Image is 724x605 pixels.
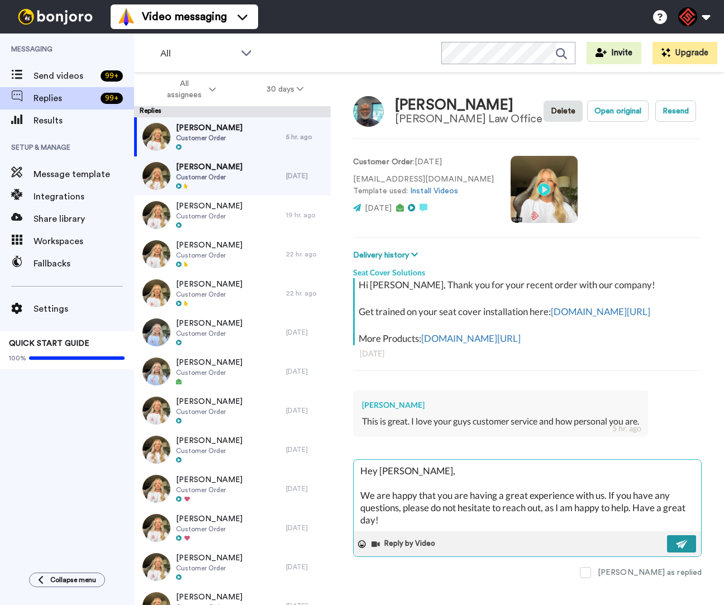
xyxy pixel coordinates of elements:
span: Settings [34,302,134,316]
a: [DOMAIN_NAME][URL] [551,306,650,317]
img: 05d476df-1321-432e-b90d-c2a64f7b0e38-thumb.jpg [142,201,170,229]
a: [DOMAIN_NAME][URL] [421,332,521,344]
div: 19 hr. ago [286,211,325,220]
span: [PERSON_NAME] [176,396,242,407]
div: 5 hr. ago [286,132,325,141]
p: : [DATE] [353,156,494,168]
button: 30 days [241,79,329,99]
div: [DATE] [360,348,695,359]
img: Image of LEE TURNER [353,96,384,127]
strong: Customer Order [353,158,413,166]
div: This is great. I love your guys customer service and how personal you are. [362,415,639,428]
img: 49b67f77-ea4d-4881-9a85-cef0b4273f68-thumb.jpg [142,123,170,151]
span: [PERSON_NAME] [176,161,242,173]
span: [PERSON_NAME] [176,318,242,329]
div: 22 hr. ago [286,289,325,298]
div: [DATE] [286,172,325,180]
div: [PERSON_NAME] Law Office [395,113,542,125]
img: 94d000a7-9dff-4b74-a3b8-681083a5e477-thumb.jpg [142,240,170,268]
div: [PERSON_NAME] as replied [598,567,702,578]
a: [PERSON_NAME]Customer Order[DATE] [134,352,331,391]
div: [DATE] [286,328,325,337]
span: Customer Order [176,290,242,299]
span: Collapse menu [50,575,96,584]
img: send-white.svg [676,540,688,549]
img: b57aca97-74ef-474d-9708-d75dca591c50-thumb.jpg [142,162,170,190]
a: [PERSON_NAME]Customer Order[DATE] [134,313,331,352]
div: 22 hr. ago [286,250,325,259]
span: Share library [34,212,134,226]
button: All assignees [136,74,241,105]
div: [DATE] [286,523,325,532]
img: vm-color.svg [117,8,135,26]
div: 5 hr. ago [612,423,641,434]
img: bj-logo-header-white.svg [13,9,97,25]
span: [PERSON_NAME] [176,592,242,603]
img: e1282bac-9ce8-4f18-8f4c-6da92a1501c7-thumb.jpg [142,318,170,346]
img: ec6d6bee-10c4-4109-a19a-f4a3591eb26e-thumb.jpg [142,436,170,464]
button: Reply by Video [370,536,439,552]
div: [PERSON_NAME] [395,97,542,113]
a: [PERSON_NAME]Customer Order22 hr. ago [134,235,331,274]
button: Invite [587,42,641,64]
span: Customer Order [176,368,242,377]
img: 90a76957-fc76-406e-a1f6-d7d960b8ee2b-thumb.jpg [142,475,170,503]
a: [PERSON_NAME]Customer Order[DATE] [134,469,331,508]
span: All assignees [161,78,207,101]
span: [PERSON_NAME] [176,552,242,564]
span: Customer Order [176,485,242,494]
span: [PERSON_NAME] [176,474,242,485]
div: [PERSON_NAME] [362,399,639,411]
div: [DATE] [286,563,325,571]
a: [PERSON_NAME]Customer Order[DATE] [134,547,331,587]
span: Customer Order [176,564,242,573]
a: [PERSON_NAME]Customer Order22 hr. ago [134,274,331,313]
img: f8a2bb44-0c62-4a93-b088-f9d16d2b3523-thumb.jpg [142,514,170,542]
p: [EMAIL_ADDRESS][DOMAIN_NAME] Template used: [353,174,494,197]
a: [PERSON_NAME]Customer Order5 hr. ago [134,117,331,156]
textarea: Hey [PERSON_NAME], We are happy that you are having a great experience with us. If you have any q... [354,460,701,531]
div: [DATE] [286,484,325,493]
span: [PERSON_NAME] [176,240,242,251]
button: Upgrade [652,42,717,64]
span: Message template [34,168,134,181]
span: Customer Order [176,212,242,221]
button: Delivery history [353,249,421,261]
div: 99 + [101,70,123,82]
span: Customer Order [176,329,242,338]
img: 71460086-13d0-4ea7-8f99-ec4169d5911f-thumb.jpg [142,279,170,307]
a: [PERSON_NAME]Customer Order[DATE] [134,508,331,547]
a: [PERSON_NAME]Customer Order[DATE] [134,391,331,430]
span: [PERSON_NAME] [176,122,242,134]
a: [PERSON_NAME]Customer Order19 hr. ago [134,196,331,235]
img: 89dcf774-2898-4a8e-a888-7c9fa961d07f-thumb.jpg [142,553,170,581]
span: Customer Order [176,173,242,182]
span: [PERSON_NAME] [176,357,242,368]
span: Integrations [34,190,134,203]
span: Customer Order [176,407,242,416]
div: [DATE] [286,367,325,376]
span: Customer Order [176,134,242,142]
button: Open original [587,101,649,122]
span: 100% [9,354,26,363]
span: Customer Order [176,251,242,260]
span: Results [34,114,134,127]
button: Delete [544,101,583,122]
button: Resend [655,101,696,122]
span: Video messaging [142,9,227,25]
img: 5158ef29-e9e4-46ad-ac3d-b8a4026ac1f4-thumb.jpg [142,358,170,385]
div: [DATE] [286,406,325,415]
span: [PERSON_NAME] [176,279,242,290]
span: [PERSON_NAME] [176,201,242,212]
span: Send videos [34,69,96,83]
div: 99 + [101,93,123,104]
span: Workspaces [34,235,134,248]
span: QUICK START GUIDE [9,340,89,347]
div: [DATE] [286,445,325,454]
span: Customer Order [176,525,242,533]
span: Customer Order [176,446,242,455]
a: Install Videos [410,187,458,195]
div: Seat Cover Solutions [353,261,702,278]
a: [PERSON_NAME]Customer Order[DATE] [134,430,331,469]
a: [PERSON_NAME]Customer Order[DATE] [134,156,331,196]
